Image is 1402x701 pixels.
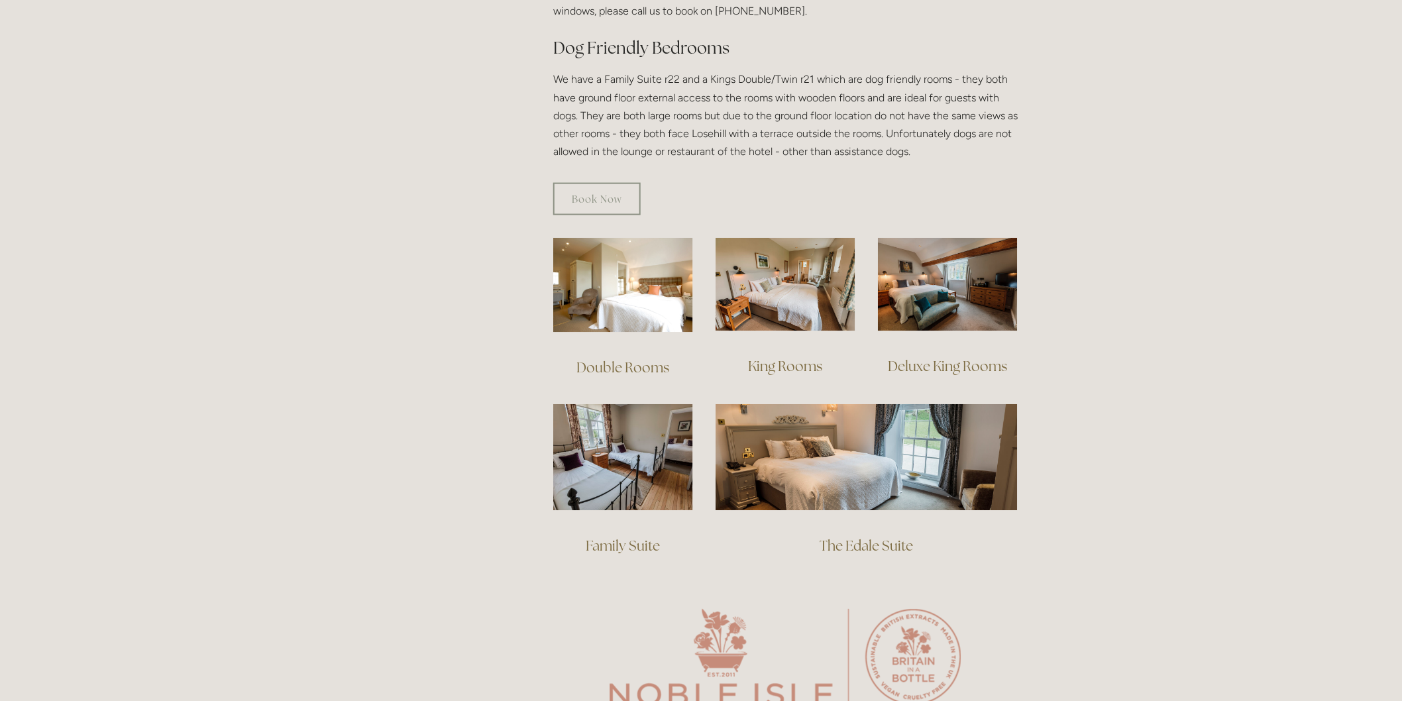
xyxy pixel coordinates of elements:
[553,183,641,215] a: Book Now
[553,36,1018,60] h2: Dog Friendly Bedrooms
[553,238,693,333] img: Double Room view, Losehill Hotel
[878,238,1018,331] img: Deluxe King Room view, Losehill Hotel
[820,537,913,555] a: The Edale Suite
[586,537,660,555] a: Family Suite
[716,238,855,331] img: King Room view, Losehill Hotel
[748,358,822,376] a: King Rooms
[553,70,1018,160] p: We have a Family Suite r22 and a Kings Double/Twin r21 which are dog friendly rooms - they both h...
[888,358,1007,376] a: Deluxe King Rooms
[716,404,1018,510] img: The Edale Suite, Losehill Hotel
[553,404,693,511] img: Family Suite view, Losehill Hotel
[576,359,669,377] a: Double Rooms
